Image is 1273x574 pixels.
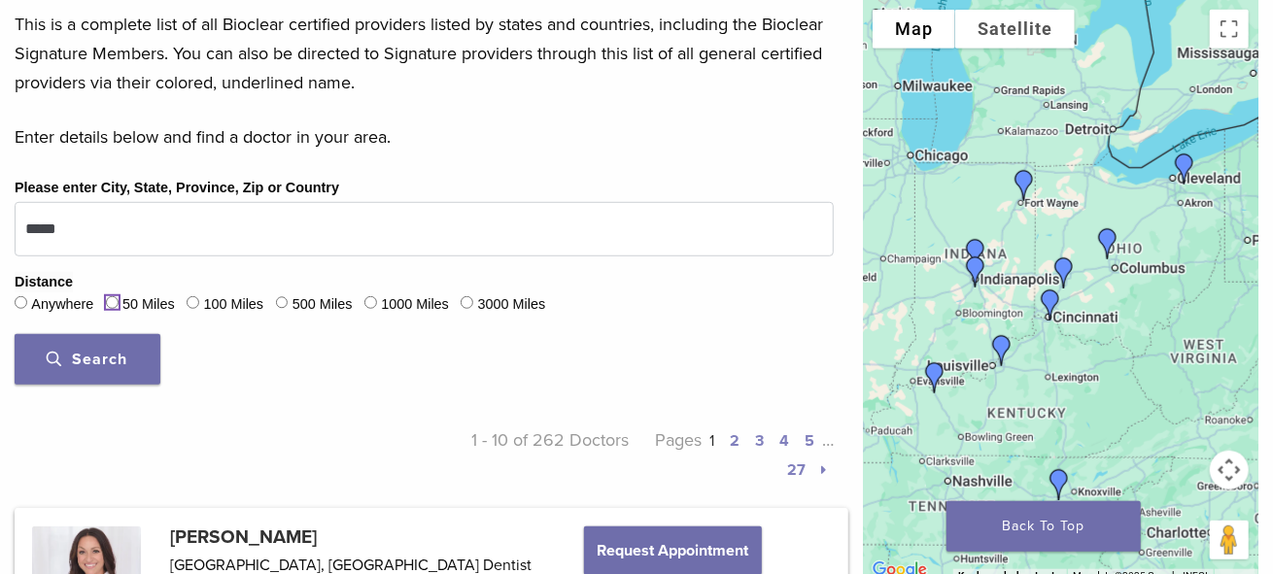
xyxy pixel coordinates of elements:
[873,10,955,49] button: Show street map
[779,431,789,451] a: 4
[1161,146,1208,192] div: Dr. Laura Walsh
[48,350,128,369] span: Search
[730,431,740,451] a: 2
[1210,10,1249,49] button: Toggle fullscreen view
[31,294,93,316] label: Anywhere
[122,294,175,316] label: 50 Miles
[292,294,353,316] label: 500 Miles
[805,431,814,451] a: 5
[822,429,834,451] span: …
[1210,451,1249,490] button: Map camera controls
[952,231,999,278] div: Dr. Jiyun Thompson
[15,122,834,152] p: Enter details below and find a doctor in your area.
[912,355,958,401] div: Dr. Brittany McKinley
[955,10,1075,49] button: Show satellite imagery
[952,249,999,295] div: Dr. Jillian Samela
[381,294,449,316] label: 1000 Miles
[1001,162,1048,209] div: Dr. Alyssa Fisher
[1084,220,1131,267] div: LegacyFamilyDental
[709,431,714,451] a: 1
[15,334,160,385] button: Search
[1041,250,1087,296] div: Dr. Anna McGuire
[1210,521,1249,559] button: Drag Pegman onto the map to open Street View
[15,178,339,199] label: Please enter City, State, Province, Zip or Country
[15,272,73,293] legend: Distance
[629,425,834,484] p: Pages
[15,10,834,97] p: This is a complete list of all Bioclear certified providers listed by states and countries, inclu...
[204,294,264,316] label: 100 Miles
[478,294,546,316] label: 3000 Miles
[755,431,764,451] a: 3
[946,501,1141,552] a: Back To Top
[1027,282,1074,328] div: Dr. Angela Arlinghaus
[425,425,630,484] p: 1 - 10 of 262 Doctors
[787,460,806,480] a: 27
[979,327,1025,374] div: Dr. Tina Lefta
[1036,461,1083,508] div: Dr. Jeffrey Beeler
